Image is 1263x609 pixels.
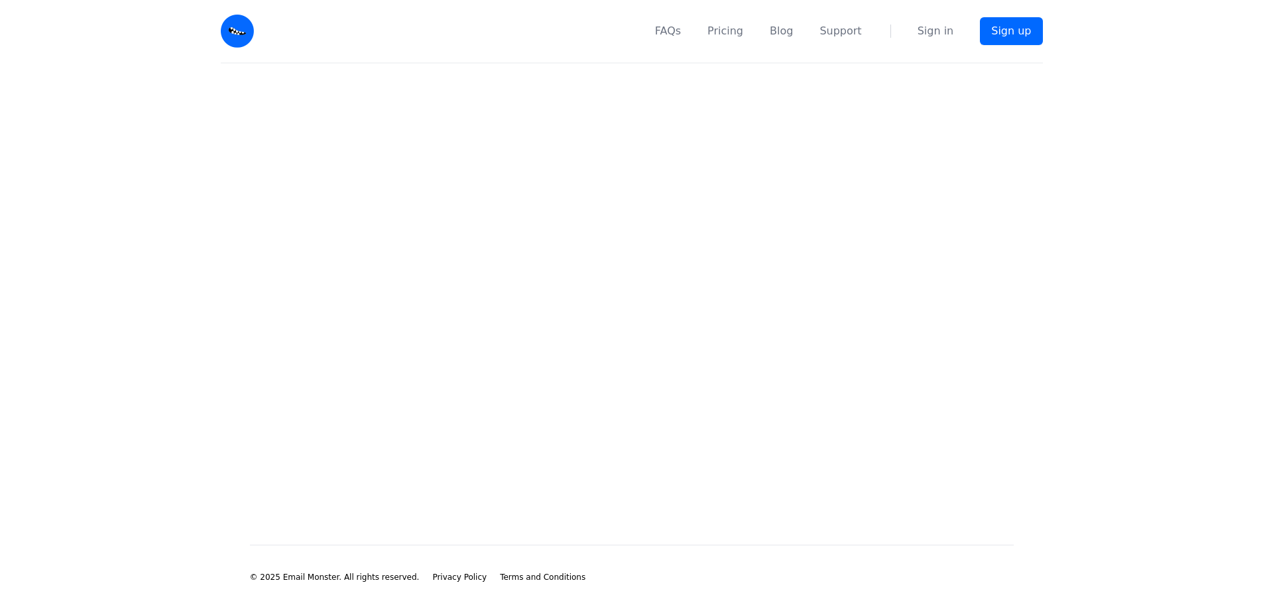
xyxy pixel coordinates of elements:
[432,573,487,582] span: Privacy Policy
[500,573,585,582] span: Terms and Conditions
[432,572,487,582] a: Privacy Policy
[819,23,861,39] a: Support
[707,23,743,39] a: Pricing
[770,23,793,39] a: Blog
[500,572,585,582] a: Terms and Conditions
[918,23,954,39] a: Sign in
[221,15,254,48] img: Email Monster
[980,17,1042,45] a: Sign up
[250,572,420,582] li: © 2025 Email Monster. All rights reserved.
[655,23,681,39] a: FAQs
